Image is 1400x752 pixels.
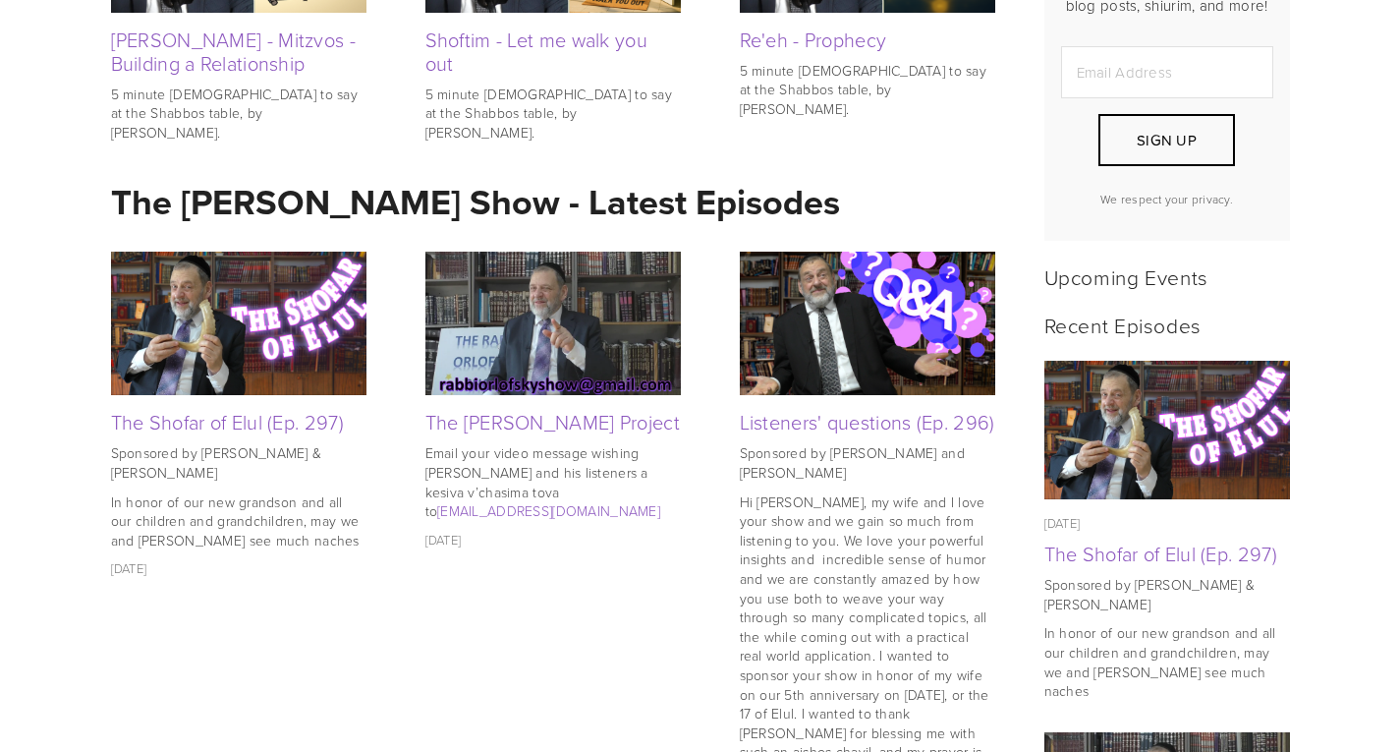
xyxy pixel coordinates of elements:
time: [DATE] [425,531,462,549]
p: Sponsored by [PERSON_NAME] & [PERSON_NAME] [1044,575,1290,613]
a: Re'eh - Prophecy [740,26,887,53]
a: Listeners' questions (Ep. 296) [740,408,995,435]
p: In honor of our new grandson and all our children and grandchildren, may we and [PERSON_NAME] see... [1044,623,1290,700]
img: Listeners' questions (Ep. 296) [740,239,995,409]
a: The [PERSON_NAME] Project [425,408,681,435]
a: [EMAIL_ADDRESS][DOMAIN_NAME] [437,501,660,520]
strong: The [PERSON_NAME] Show - Latest Episodes [111,176,840,227]
h2: Recent Episodes [1044,313,1290,337]
a: [PERSON_NAME] - Mitzvos - Building a Relationship [111,26,357,77]
input: Email Address [1061,46,1273,98]
img: The Rabbi Orlofsky Rosh Hashana Project [425,252,681,395]
p: 5 minute [DEMOGRAPHIC_DATA] to say at the Shabbos table, by [PERSON_NAME]. [425,85,681,143]
a: Shoftim - Let me walk you out [425,26,648,77]
span: Sign Up [1137,130,1197,150]
img: The Shofar of Elul (Ep. 297) [111,252,366,395]
img: The Shofar of Elul (Ep. 297) [1043,361,1290,499]
p: Sponsored by [PERSON_NAME] & [PERSON_NAME] [111,443,366,482]
time: [DATE] [111,559,147,577]
a: The Shofar of Elul (Ep. 297) [1044,361,1290,499]
p: 5 minute [DEMOGRAPHIC_DATA] to say at the Shabbos table, by [PERSON_NAME]. [740,61,995,119]
a: The Shofar of Elul (Ep. 297) [111,408,344,435]
p: Sponsored by [PERSON_NAME] and [PERSON_NAME] [740,443,995,482]
h2: Upcoming Events [1044,264,1290,289]
a: The Shofar of Elul (Ep. 297) [1044,540,1277,567]
time: [DATE] [1044,514,1081,532]
p: 5 minute [DEMOGRAPHIC_DATA] to say at the Shabbos table, by [PERSON_NAME]. [111,85,366,143]
button: Sign Up [1098,114,1234,166]
p: We respect your privacy. [1061,191,1273,207]
p: Email your video message wishing [PERSON_NAME] and his listeners a kesiva v’chasima tova to [425,443,681,520]
a: Listeners' questions (Ep. 296) [740,252,995,395]
p: In honor of our new grandson and all our children and grandchildren, may we and [PERSON_NAME] see... [111,492,366,550]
